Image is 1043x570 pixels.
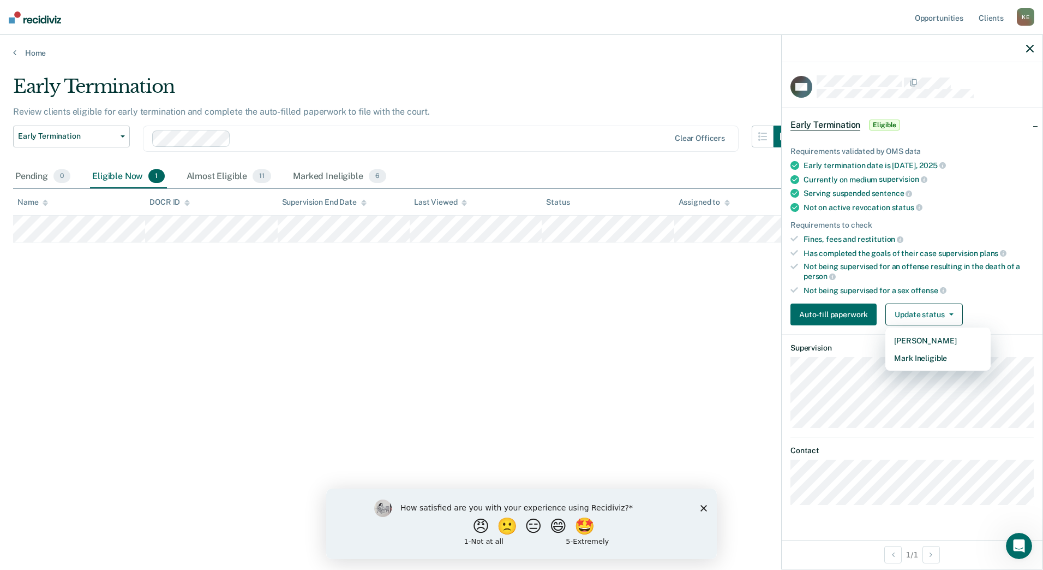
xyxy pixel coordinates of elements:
div: Currently on medium [804,175,1034,185]
button: Auto-fill paperwork [790,304,877,325]
span: offense [911,286,946,295]
dt: Contact [790,446,1034,455]
div: Marked Ineligible [291,165,388,189]
div: 1 / 1 [782,540,1042,569]
div: Early Termination [13,75,795,106]
div: Requirements validated by OMS data [790,147,1034,156]
span: Early Termination [790,120,860,130]
span: status [892,203,922,212]
span: person [804,272,836,281]
button: Next Opportunity [922,546,940,563]
div: Requirements to check [790,221,1034,230]
div: Eligible Now [90,165,166,189]
div: Fines, fees and [804,234,1034,244]
div: Status [546,198,570,207]
div: Name [17,198,48,207]
div: Not being supervised for an offense resulting in the death of a [804,262,1034,281]
div: Last Viewed [414,198,467,207]
span: 1 [148,169,164,183]
button: Update status [885,304,962,325]
iframe: Intercom live chat [1006,533,1032,559]
div: Assigned to [679,198,730,207]
div: Early termination date is [DATE], [804,161,1034,170]
button: [PERSON_NAME] [885,332,991,349]
span: 0 [53,169,70,183]
div: Early TerminationEligible [782,108,1042,143]
iframe: Survey by Kim from Recidiviz [326,489,717,559]
div: K E [1017,8,1034,26]
div: Not on active revocation [804,203,1034,212]
span: Eligible [869,120,900,130]
a: Auto-fill paperwork [790,304,881,325]
button: Previous Opportunity [884,546,902,563]
span: supervision [879,175,927,183]
button: Mark Ineligible [885,349,991,367]
span: 6 [369,169,386,183]
a: Home [13,48,1030,58]
p: Review clients eligible for early termination and complete the auto-filled paperwork to file with... [13,106,430,117]
div: DOCR ID [149,198,190,207]
div: Not being supervised for a sex [804,286,1034,295]
div: Has completed the goals of their case supervision [804,248,1034,258]
div: Serving suspended [804,188,1034,198]
div: Clear officers [675,134,725,143]
div: Pending [13,165,73,189]
dt: Supervision [790,343,1034,353]
img: Recidiviz [9,11,61,23]
span: restitution [858,235,903,244]
span: sentence [872,189,913,198]
span: 11 [253,169,271,183]
div: Almost Eligible [184,165,274,189]
span: Early Termination [18,132,116,141]
span: plans [980,249,1006,258]
div: Supervision End Date [282,198,367,207]
span: 2025 [919,161,945,170]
